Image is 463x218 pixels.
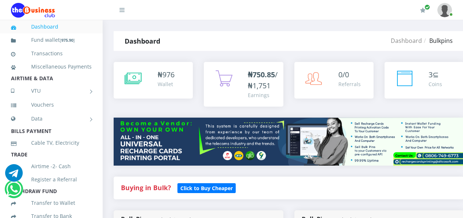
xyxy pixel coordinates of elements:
b: ₦750.85 [248,70,275,80]
a: Dashboard [391,37,422,45]
div: ₦ [158,69,174,80]
a: VTU [11,82,92,100]
div: ⊆ [429,69,442,80]
b: 975.90 [61,37,73,43]
div: Earnings [248,91,278,99]
div: Coins [429,80,442,88]
a: Miscellaneous Payments [11,58,92,75]
a: Dashboard [11,18,92,35]
a: Data [11,110,92,128]
a: Transactions [11,45,92,62]
span: Renew/Upgrade Subscription [425,4,430,10]
i: Renew/Upgrade Subscription [420,7,426,13]
a: Click to Buy Cheaper [177,183,236,192]
span: 3 [429,70,433,80]
small: [ ] [60,37,75,43]
span: /₦1,751 [248,70,278,90]
span: 0/0 [338,70,349,80]
a: Chat for support [5,170,23,182]
strong: Buying in Bulk? [121,183,171,192]
a: ₦976 Wallet [114,62,193,99]
a: Chat for support [6,186,21,198]
a: Register a Referral [11,171,92,188]
a: ₦750.85/₦1,751 Earnings [204,62,283,107]
a: Vouchers [11,96,92,113]
img: User [437,3,452,17]
img: Logo [11,3,55,18]
a: Airtime -2- Cash [11,158,92,175]
strong: Dashboard [125,37,160,45]
a: Fund wallet[975.90] [11,32,92,49]
span: 976 [162,70,174,80]
div: Wallet [158,80,174,88]
div: Referrals [338,80,361,88]
li: Bulkpins [422,36,453,45]
a: Transfer to Wallet [11,195,92,211]
a: Cable TV, Electricity [11,134,92,151]
a: 0/0 Referrals [294,62,374,99]
b: Click to Buy Cheaper [180,185,233,192]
